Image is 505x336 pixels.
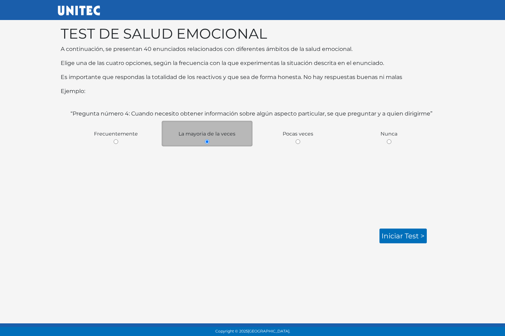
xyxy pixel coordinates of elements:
span: La mayoria de la veces [179,131,235,137]
a: Iniciar test > [379,229,427,243]
label: “Pregunta número 4: Cuando necesito obtener información sobre algún aspecto particular, se que pr... [70,110,432,118]
span: Pocas veces [283,131,313,137]
p: Es importante que respondas la totalidad de los reactivos y que sea de forma honesta. No hay resp... [61,73,444,81]
span: [GEOGRAPHIC_DATA]. [248,329,290,334]
h1: TEST DE SALUD EMOCIONAL [61,25,444,42]
img: UNITEC [58,6,100,15]
span: Nunca [381,131,397,137]
p: Ejemplo: [61,87,444,95]
p: A continuación, se presentan 40 enunciados relacionados con diferentes ámbitos de la salud emocio... [61,45,444,53]
p: Elige una de las cuatro opciones, según la frecuencia con la que experimentas la situación descri... [61,59,444,67]
span: Frecuentemente [94,131,138,137]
